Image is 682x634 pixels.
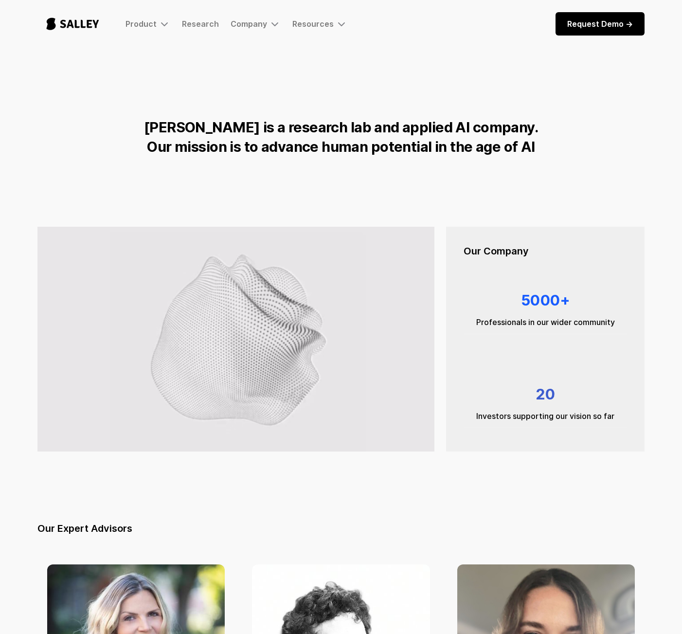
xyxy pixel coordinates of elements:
a: Request Demo -> [556,12,645,36]
div: Resources [292,19,334,29]
strong: [PERSON_NAME] is a research lab and applied AI company. Our mission is to advance human potential... [144,119,538,155]
h5: Our Company [464,244,627,258]
div: 20 [464,381,627,407]
a: home [37,8,108,40]
div: Investors supporting our vision so far [464,410,627,422]
div: Company [231,18,281,30]
div: 5000+ [464,287,627,313]
div: Resources [292,18,347,30]
h5: Our Expert Advisors [37,522,645,535]
div: Company [231,19,267,29]
div: Professionals in our wider community [464,316,627,328]
a: Research [182,19,219,29]
div: Product [126,18,170,30]
div: Product [126,19,157,29]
